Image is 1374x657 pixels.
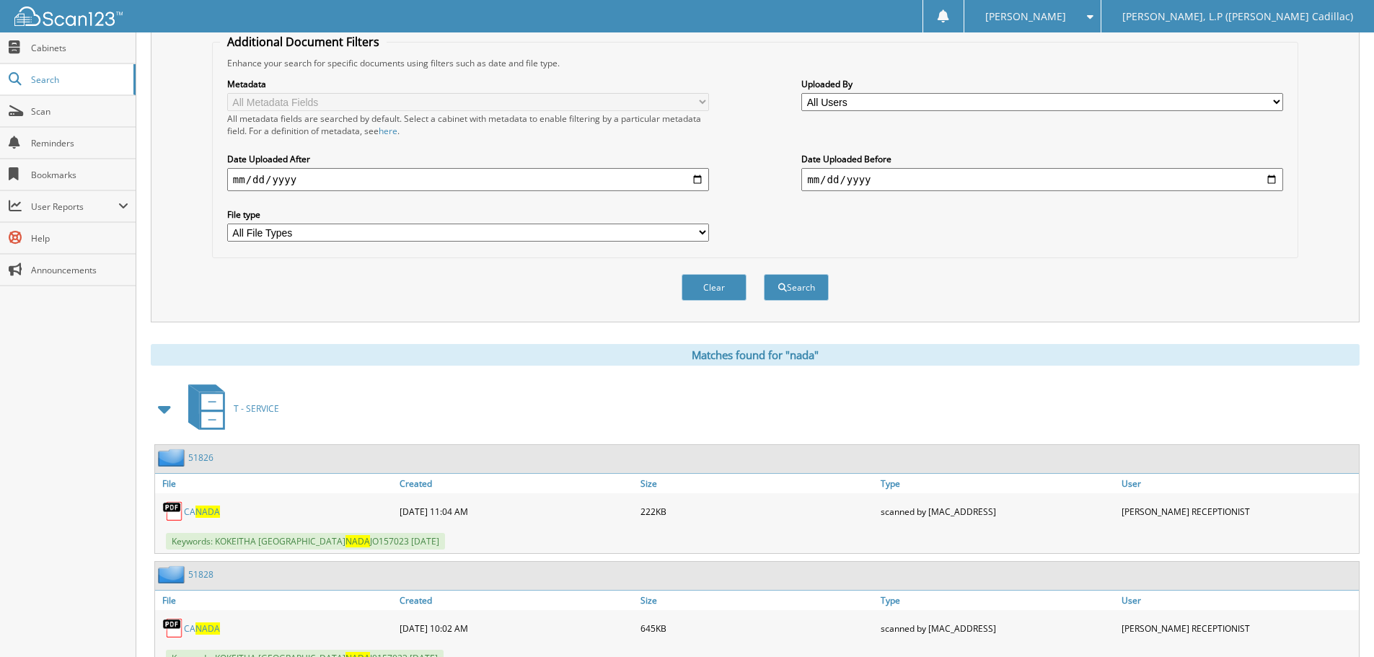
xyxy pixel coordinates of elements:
[155,591,396,610] a: File
[1118,497,1359,526] div: [PERSON_NAME] RECEPTIONIST
[637,591,878,610] a: Size
[220,57,1290,69] div: Enhance your search for specific documents using filters such as date and file type.
[345,535,370,547] span: NADA
[877,591,1118,610] a: Type
[180,380,279,437] a: T - SERVICE
[1122,12,1353,21] span: [PERSON_NAME], L.P ([PERSON_NAME] Cadillac)
[195,622,220,635] span: NADA
[31,232,128,244] span: Help
[31,200,118,213] span: User Reports
[1302,588,1374,657] iframe: Chat Widget
[14,6,123,26] img: scan123-logo-white.svg
[396,591,637,610] a: Created
[151,344,1360,366] div: Matches found for "nada"
[877,614,1118,643] div: scanned by [MAC_ADDRESS]
[188,451,213,464] a: 51826
[1118,614,1359,643] div: [PERSON_NAME] RECEPTIONIST
[188,568,213,581] a: 51828
[227,168,709,191] input: start
[682,274,747,301] button: Clear
[637,474,878,493] a: Size
[396,474,637,493] a: Created
[1118,474,1359,493] a: User
[31,42,128,54] span: Cabinets
[1118,591,1359,610] a: User
[184,622,220,635] a: CANADA
[227,113,709,137] div: All metadata fields are searched by default. Select a cabinet with metadata to enable filtering b...
[227,78,709,90] label: Metadata
[31,264,128,276] span: Announcements
[220,34,387,50] legend: Additional Document Filters
[396,614,637,643] div: [DATE] 10:02 AM
[801,153,1283,165] label: Date Uploaded Before
[396,497,637,526] div: [DATE] 11:04 AM
[31,137,128,149] span: Reminders
[31,169,128,181] span: Bookmarks
[155,474,396,493] a: File
[801,168,1283,191] input: end
[162,501,184,522] img: PDF.png
[877,474,1118,493] a: Type
[195,506,220,518] span: NADA
[184,506,220,518] a: CANADA
[162,617,184,639] img: PDF.png
[227,208,709,221] label: File type
[31,74,126,86] span: Search
[379,125,397,137] a: here
[637,497,878,526] div: 222KB
[158,565,188,583] img: folder2.png
[166,533,445,550] span: Keywords: KOKEITHA [GEOGRAPHIC_DATA] JO157023 [DATE]
[234,402,279,415] span: T - SERVICE
[764,274,829,301] button: Search
[801,78,1283,90] label: Uploaded By
[31,105,128,118] span: Scan
[877,497,1118,526] div: scanned by [MAC_ADDRESS]
[985,12,1066,21] span: [PERSON_NAME]
[637,614,878,643] div: 645KB
[158,449,188,467] img: folder2.png
[227,153,709,165] label: Date Uploaded After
